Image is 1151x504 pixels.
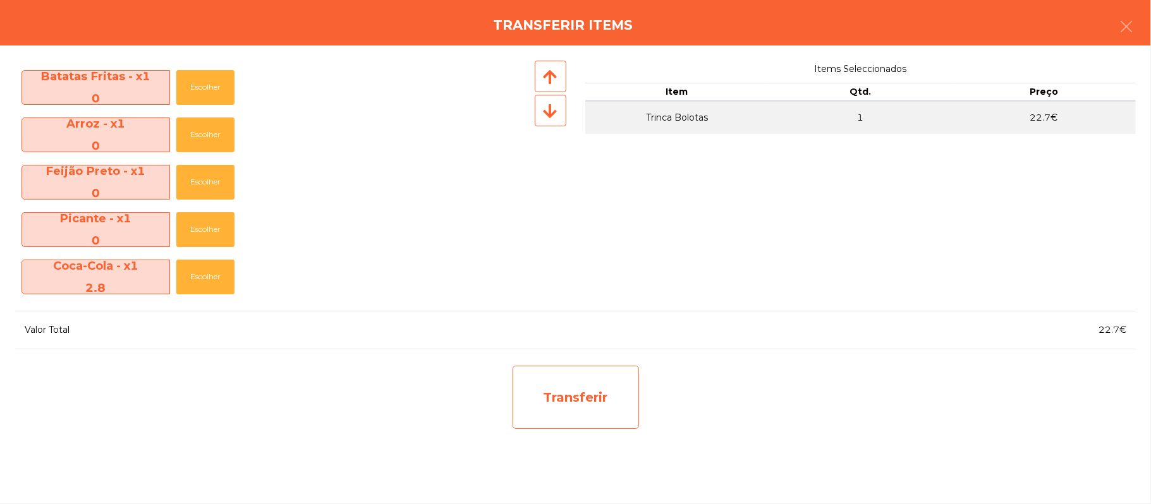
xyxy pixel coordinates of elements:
td: 1 [769,101,953,134]
span: Batatas Fritas - x1 [22,66,169,109]
div: 2.8 [22,277,169,299]
span: Arroz - x1 [22,113,169,157]
th: Preço [953,83,1136,102]
span: Picante - x1 [22,208,169,251]
div: Transferir [513,366,639,429]
td: Trinca Bolotas [585,101,769,134]
h4: Transferir items [493,16,633,35]
td: 22.7€ [953,101,1136,134]
div: 0 [22,230,169,252]
button: Escolher [176,70,234,105]
th: Item [585,83,769,102]
button: Escolher [176,260,234,294]
span: Feijão Preto - x1 [22,160,169,204]
button: Escolher [176,117,234,152]
button: Escolher [176,165,234,200]
div: 0 [22,135,169,157]
span: Valor Total [25,324,70,335]
button: Escolher [176,212,234,247]
span: Items Seleccionados [585,61,1136,78]
div: 0 [22,183,169,205]
span: Coca-Cola - x1 [22,255,169,299]
th: Qtd. [769,83,953,102]
div: 0 [22,88,169,110]
span: 22.7€ [1099,324,1126,335]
